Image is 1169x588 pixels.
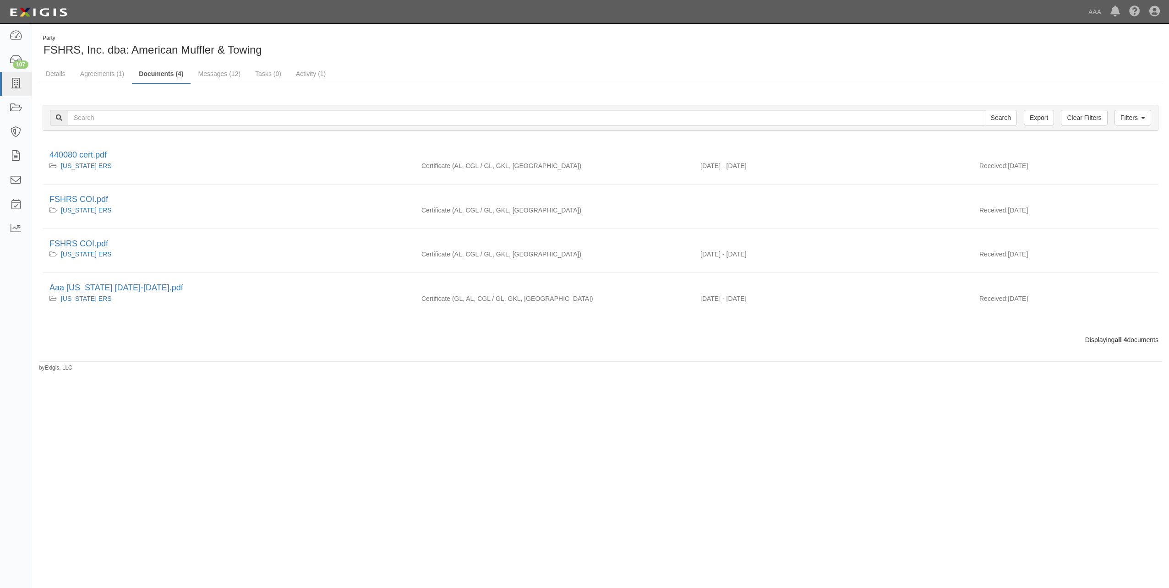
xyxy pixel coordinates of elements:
b: all 4 [1114,336,1127,343]
div: New Mexico ERS [49,250,408,259]
a: AAA [1084,3,1106,21]
a: [US_STATE] ERS [61,207,112,214]
img: logo-5460c22ac91f19d4615b14bd174203de0afe785f0fc80cf4dbbc73dc1793850b.png [7,4,70,21]
a: [US_STATE] ERS [61,295,112,302]
a: Activity (1) [289,65,333,83]
div: Auto Liability Commercial General Liability / Garage Liability Garage Keepers Liability On-Hook [415,250,694,259]
small: by [39,364,72,372]
span: FSHRS, Inc. dba: American Muffler & Towing [44,44,262,56]
div: Party [43,34,262,42]
p: Received: [979,294,1008,303]
a: Clear Filters [1061,110,1107,125]
div: Aaa New Mexico 2022-2023.pdf [49,282,1152,294]
a: Export [1024,110,1054,125]
a: [US_STATE] ERS [61,250,112,258]
a: 440080 cert.pdf [49,150,107,159]
div: [DATE] [972,161,1158,175]
div: [DATE] [972,250,1158,263]
p: Received: [979,250,1008,259]
div: 440080 cert.pdf [49,149,1152,161]
div: FSHRS COI.pdf [49,194,1152,206]
div: [DATE] [972,206,1158,219]
div: New Mexico ERS [49,161,408,170]
a: Documents (4) [132,65,190,84]
a: Messages (12) [191,65,248,83]
div: Auto Liability Commercial General Liability / Garage Liability Garage Keepers Liability On-Hook [415,206,694,215]
div: Effective 09/10/2023 - Expiration 09/10/2024 [694,250,972,259]
input: Search [68,110,985,125]
div: New Mexico ERS [49,206,408,215]
div: Effective 09/12/2024 - Expiration 09/12/2025 [694,161,972,170]
a: [US_STATE] ERS [61,162,112,169]
a: FSHRS COI.pdf [49,239,108,248]
div: Effective 09/10/2022 - Expiration 09/10/2023 [694,294,972,303]
a: Tasks (0) [248,65,288,83]
div: FSHRS, Inc. dba: American Muffler & Towing [39,34,594,58]
div: 107 [13,60,28,69]
input: Search [985,110,1017,125]
p: Received: [979,206,1008,215]
a: Exigis, LLC [45,365,72,371]
div: New Mexico ERS [49,294,408,303]
p: Received: [979,161,1008,170]
i: Help Center - Complianz [1129,6,1140,17]
div: [DATE] [972,294,1158,308]
div: General Liability Auto Liability Commercial General Liability / Garage Liability Garage Keepers L... [415,294,694,303]
a: Aaa [US_STATE] [DATE]-[DATE].pdf [49,283,183,292]
div: Displaying documents [36,335,1165,344]
a: FSHRS COI.pdf [49,195,108,204]
a: Filters [1114,110,1151,125]
a: Agreements (1) [73,65,131,83]
a: Details [39,65,72,83]
div: FSHRS COI.pdf [49,238,1152,250]
div: Auto Liability Commercial General Liability / Garage Liability Garage Keepers Liability On-Hook [415,161,694,170]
